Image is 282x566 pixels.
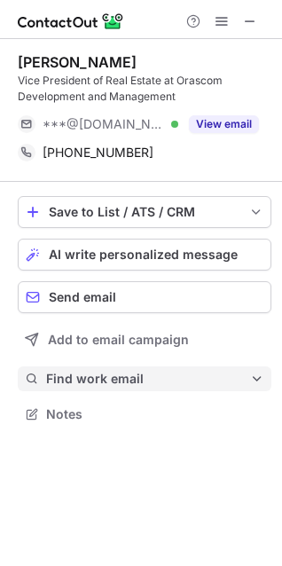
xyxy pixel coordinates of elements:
[18,366,271,391] button: Find work email
[49,205,240,219] div: Save to List / ATS / CRM
[46,371,250,387] span: Find work email
[189,115,259,133] button: Reveal Button
[49,290,116,304] span: Send email
[18,239,271,271] button: AI write personalized message
[46,406,264,422] span: Notes
[18,196,271,228] button: save-profile-one-click
[18,324,271,356] button: Add to email campaign
[18,281,271,313] button: Send email
[18,402,271,427] button: Notes
[48,333,189,347] span: Add to email campaign
[18,53,137,71] div: [PERSON_NAME]
[49,248,238,262] span: AI write personalized message
[43,145,153,161] span: [PHONE_NUMBER]
[18,73,271,105] div: Vice President of Real Estate at Orascom Development and Management
[43,116,165,132] span: ***@[DOMAIN_NAME]
[18,11,124,32] img: ContactOut v5.3.10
